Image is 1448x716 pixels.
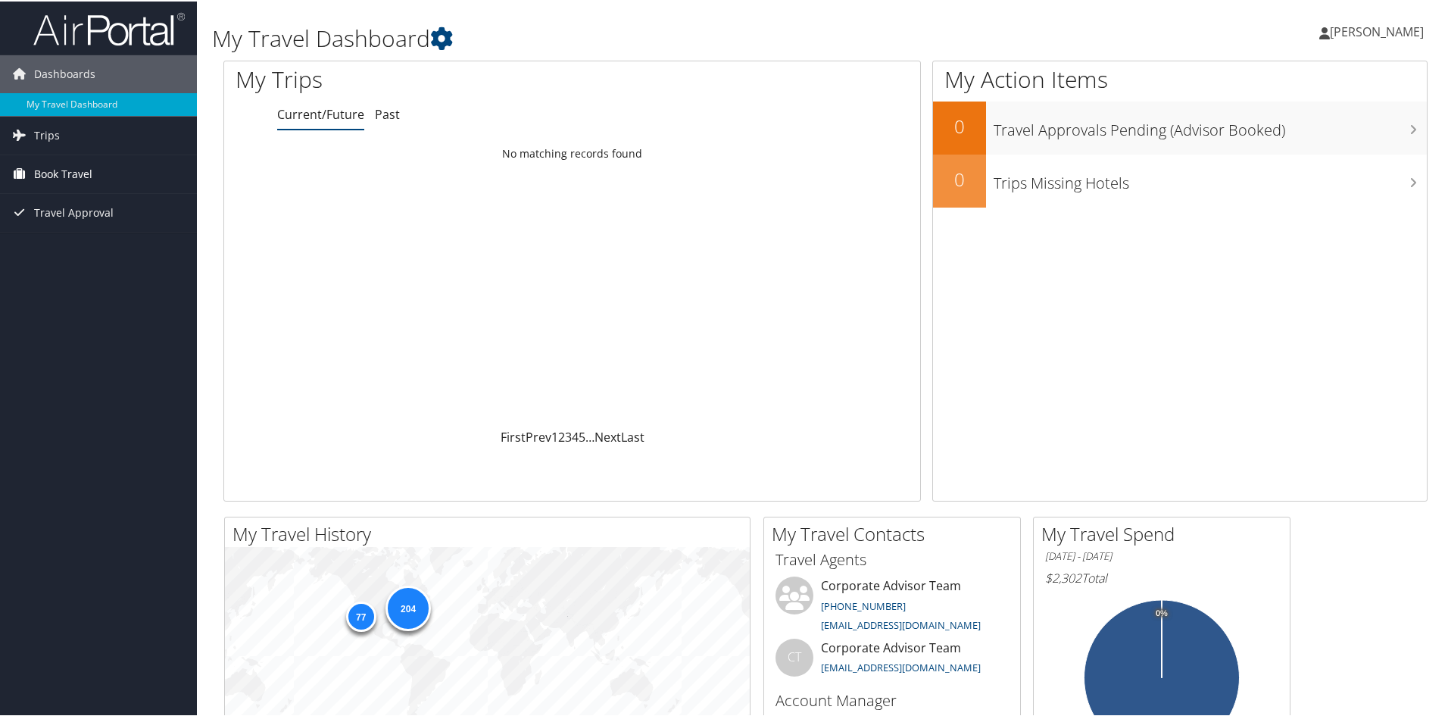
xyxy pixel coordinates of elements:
h2: My Travel History [232,520,750,546]
h2: 0 [933,165,986,191]
a: Current/Future [277,105,364,121]
h1: My Trips [236,62,619,94]
a: 4 [572,427,579,444]
h1: My Travel Dashboard [212,21,1030,53]
a: 5 [579,427,585,444]
a: Past [375,105,400,121]
a: [PERSON_NAME] [1319,8,1439,53]
span: Dashboards [34,54,95,92]
a: [EMAIL_ADDRESS][DOMAIN_NAME] [821,617,981,630]
h6: [DATE] - [DATE] [1045,548,1278,562]
h2: My Travel Spend [1041,520,1290,546]
a: 0Travel Approvals Pending (Advisor Booked) [933,100,1427,153]
a: 1 [551,427,558,444]
span: … [585,427,594,444]
a: Next [594,427,621,444]
h2: 0 [933,112,986,138]
h3: Trips Missing Hotels [994,164,1427,192]
a: [PHONE_NUMBER] [821,598,906,611]
h3: Travel Agents [775,548,1009,569]
a: First [501,427,526,444]
a: [EMAIL_ADDRESS][DOMAIN_NAME] [821,659,981,673]
a: 0Trips Missing Hotels [933,153,1427,206]
li: Corporate Advisor Team [768,637,1016,686]
div: CT [775,637,813,675]
h3: Account Manager [775,689,1009,710]
li: Corporate Advisor Team [768,575,1016,637]
img: airportal-logo.png [33,10,185,45]
a: 2 [558,427,565,444]
div: 204 [385,583,431,629]
a: Prev [526,427,551,444]
span: Travel Approval [34,192,114,230]
h2: My Travel Contacts [772,520,1020,546]
span: Trips [34,115,60,153]
a: 3 [565,427,572,444]
div: 77 [345,600,376,630]
span: Book Travel [34,154,92,192]
h3: Travel Approvals Pending (Advisor Booked) [994,111,1427,139]
tspan: 0% [1156,608,1168,617]
span: $2,302 [1045,568,1081,585]
td: No matching records found [224,139,920,166]
h1: My Action Items [933,62,1427,94]
a: Last [621,427,644,444]
span: [PERSON_NAME] [1330,22,1424,39]
h6: Total [1045,568,1278,585]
